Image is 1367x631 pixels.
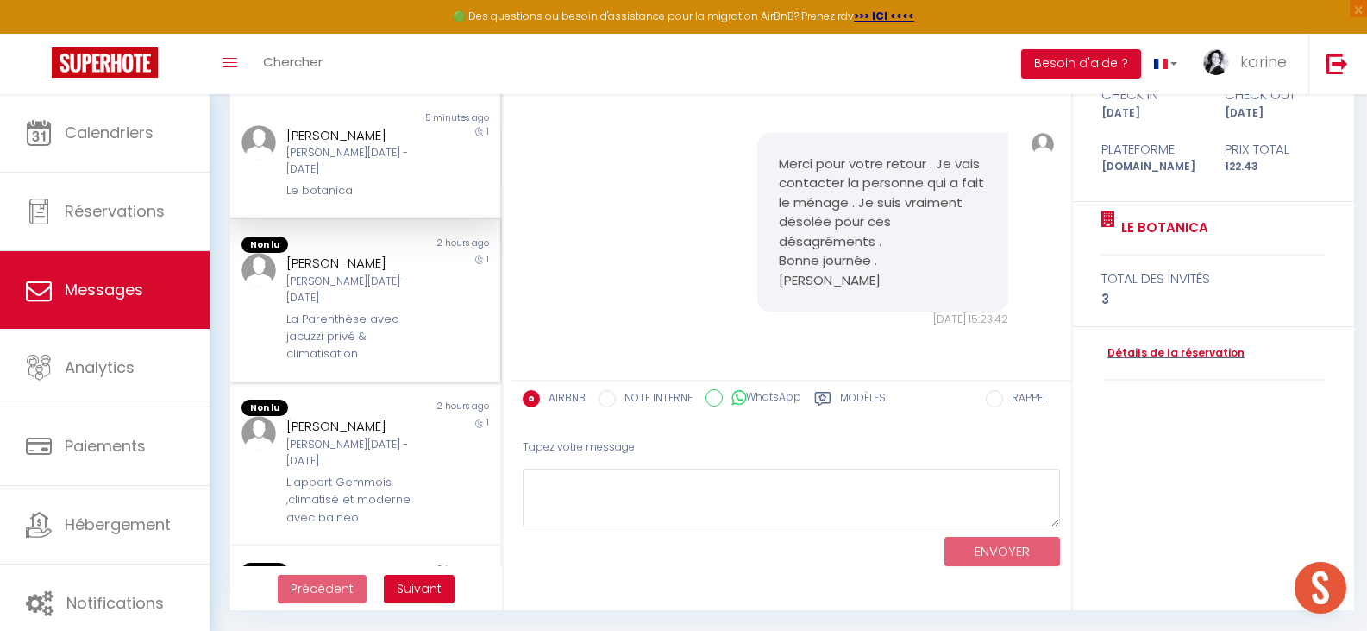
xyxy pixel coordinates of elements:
[52,47,158,78] img: Super Booking
[250,34,335,94] a: Chercher
[286,311,421,363] div: La Parenthèse avec jacuzzi privé & climatisation
[241,253,276,287] img: ...
[1213,85,1337,105] div: check out
[944,537,1060,567] button: ENVOYER
[286,145,421,178] div: [PERSON_NAME][DATE] - [DATE]
[540,390,586,409] label: AIRBNB
[1115,218,1208,238] a: Le botanica
[1190,34,1308,94] a: ... karine
[1021,49,1141,79] button: Besoin d'aide ?
[286,437,421,470] div: [PERSON_NAME][DATE] - [DATE]
[384,575,455,604] button: Next
[241,237,288,254] span: Non lu
[291,580,354,597] span: Précédent
[365,400,499,417] div: 2 hours ago
[486,253,489,266] span: 1
[1101,268,1326,289] div: total des invités
[840,390,886,412] label: Modèles
[1295,562,1346,614] div: Ouvrir le chat
[1203,49,1229,75] img: ...
[1326,53,1348,74] img: logout
[365,563,499,580] div: 2 hours ago
[365,237,499,254] div: 2 hours ago
[278,575,367,604] button: Previous
[286,253,421,274] div: [PERSON_NAME]
[286,416,421,437] div: [PERSON_NAME]
[486,416,489,429] span: 1
[1090,85,1213,105] div: check in
[65,514,171,535] span: Hébergement
[1003,390,1047,409] label: RAPPEL
[66,592,164,614] span: Notifications
[365,111,499,125] div: 5 minutes ago
[241,563,288,580] span: Non lu
[241,400,288,417] span: Non lu
[616,390,693,409] label: NOTE INTERNE
[1101,345,1245,362] a: Détails de la réservation
[286,125,421,146] div: [PERSON_NAME]
[486,125,489,138] span: 1
[397,580,442,597] span: Suivant
[523,426,1060,469] div: Tapez votre message
[1090,139,1213,160] div: Plateforme
[263,53,323,71] span: Chercher
[1213,105,1337,122] div: [DATE]
[1090,105,1213,122] div: [DATE]
[286,274,421,306] div: [PERSON_NAME][DATE] - [DATE]
[1240,51,1287,73] span: karine
[65,357,135,378] span: Analytics
[854,9,914,23] a: >>> ICI <<<<
[65,279,143,300] span: Messages
[757,312,1009,328] div: [DATE] 15:23:42
[65,200,165,222] span: Réservations
[1090,159,1213,175] div: [DOMAIN_NAME]
[1032,133,1055,156] img: ...
[65,122,154,143] span: Calendriers
[286,182,421,199] div: Le botanica
[1213,139,1337,160] div: Prix total
[65,435,146,457] span: Paiements
[1213,159,1337,175] div: 122.43
[723,389,801,408] label: WhatsApp
[1101,289,1326,310] div: 3
[241,416,276,451] img: ...
[779,155,988,291] pre: Merci pour votre retour . Je vais contacter la personne qui a fait le ménage . Je suis vraiment d...
[241,125,276,160] img: ...
[286,474,421,527] div: L'appart Gemmois ,climatisé et moderne avec balnéo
